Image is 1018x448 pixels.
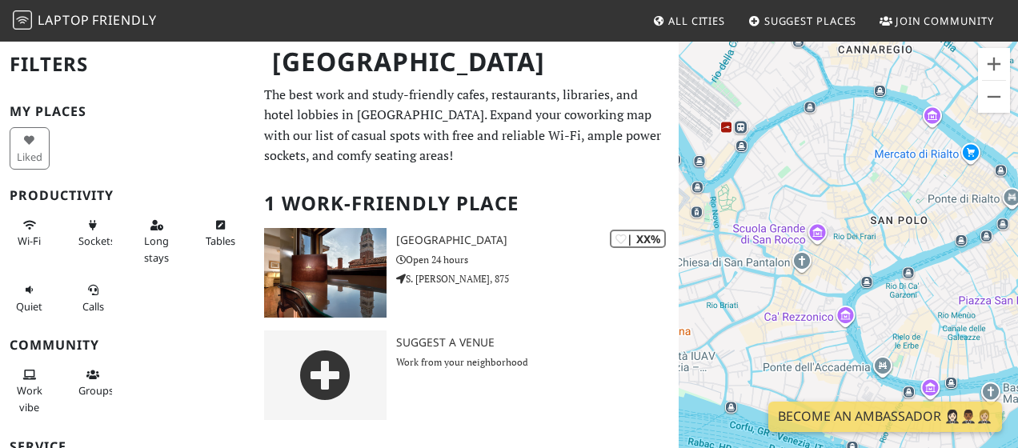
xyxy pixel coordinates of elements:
button: Sockets [74,212,114,254]
p: Work from your neighborhood [396,354,679,370]
a: Suggest Places [742,6,864,35]
p: Open 24 hours [396,252,679,267]
h3: Productivity [10,188,245,203]
span: Stable Wi-Fi [18,234,41,248]
span: Power sockets [78,234,115,248]
img: gray-place-d2bdb4477600e061c01bd816cc0f2ef0cfcb1ca9e3ad78868dd16fb2af073a21.png [264,330,387,420]
button: Work vibe [10,362,50,420]
span: Video/audio calls [82,299,104,314]
p: The best work and study-friendly cafes, restaurants, libraries, and hotel lobbies in [GEOGRAPHIC_... [264,85,669,166]
span: Friendly [92,11,156,29]
span: Long stays [144,234,169,264]
a: LaptopFriendly LaptopFriendly [13,7,157,35]
h1: [GEOGRAPHIC_DATA] [259,40,675,84]
button: Quiet [10,277,50,319]
img: San Marco Palace [264,228,387,318]
p: S. [PERSON_NAME], 875 [396,271,679,286]
a: San Marco Palace | XX% [GEOGRAPHIC_DATA] Open 24 hours S. [PERSON_NAME], 875 [254,228,679,318]
a: All Cities [646,6,731,35]
a: Join Community [873,6,1000,35]
button: Groups [74,362,114,404]
button: Zoom out [978,81,1010,113]
button: Zoom in [978,48,1010,80]
h2: Filters [10,40,245,89]
span: People working [17,383,42,414]
button: Long stays [137,212,177,270]
button: Tables [201,212,241,254]
img: LaptopFriendly [13,10,32,30]
h3: Suggest a Venue [396,336,679,350]
h2: 1 Work-Friendly Place [264,179,669,228]
a: Become an Ambassador 🤵🏻‍♀️🤵🏾‍♂️🤵🏼‍♀️ [768,402,1002,432]
span: Laptop [38,11,90,29]
h3: My Places [10,104,245,119]
span: Join Community [896,14,994,28]
button: Wi-Fi [10,212,50,254]
div: | XX% [610,230,666,248]
span: Quiet [16,299,42,314]
span: Group tables [78,383,114,398]
span: Work-friendly tables [206,234,235,248]
span: All Cities [668,14,725,28]
h3: Community [10,338,245,353]
a: Suggest a Venue Work from your neighborhood [254,330,679,420]
span: Suggest Places [764,14,857,28]
h3: [GEOGRAPHIC_DATA] [396,234,679,247]
button: Calls [74,277,114,319]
